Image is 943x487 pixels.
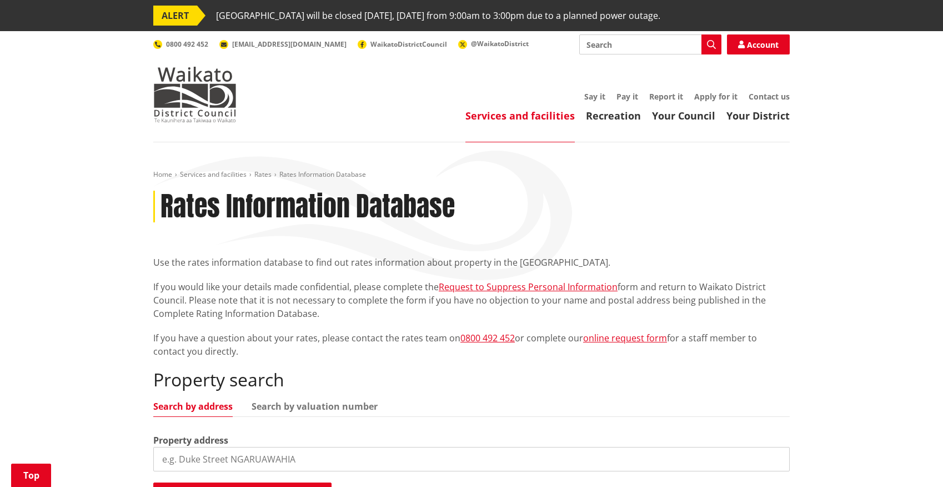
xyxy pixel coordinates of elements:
p: Use the rates information database to find out rates information about property in the [GEOGRAPHI... [153,256,790,269]
a: 0800 492 452 [460,332,515,344]
span: Rates Information Database [279,170,366,179]
a: Rates [254,170,272,179]
a: Search by address [153,402,233,411]
a: @WaikatoDistrict [458,39,529,48]
a: online request form [583,332,667,344]
span: [GEOGRAPHIC_DATA] will be closed [DATE], [DATE] from 9:00am to 3:00pm due to a planned power outage. [216,6,660,26]
span: ALERT [153,6,197,26]
nav: breadcrumb [153,170,790,180]
a: Pay it [616,91,638,102]
input: e.g. Duke Street NGARUAWAHIA [153,447,790,471]
span: 0800 492 452 [166,39,208,49]
a: Report it [649,91,683,102]
a: WaikatoDistrictCouncil [358,39,447,49]
a: Your Council [652,109,715,122]
p: If you would like your details made confidential, please complete the form and return to Waikato ... [153,280,790,320]
a: Say it [584,91,605,102]
a: Top [11,464,51,487]
a: Apply for it [694,91,738,102]
label: Property address [153,434,228,447]
input: Search input [579,34,721,54]
a: Home [153,170,172,179]
a: 0800 492 452 [153,39,208,49]
a: Services and facilities [465,109,575,122]
a: Account [727,34,790,54]
span: @WaikatoDistrict [471,39,529,48]
h2: Property search [153,369,790,390]
a: Services and facilities [180,170,247,179]
a: Search by valuation number [252,402,378,411]
img: Waikato District Council - Te Kaunihera aa Takiwaa o Waikato [153,67,237,122]
a: Your District [726,109,790,122]
a: Request to Suppress Personal Information [439,281,618,293]
a: Recreation [586,109,641,122]
h1: Rates Information Database [160,191,455,223]
a: [EMAIL_ADDRESS][DOMAIN_NAME] [219,39,347,49]
p: If you have a question about your rates, please contact the rates team on or complete our for a s... [153,331,790,358]
a: Contact us [749,91,790,102]
span: [EMAIL_ADDRESS][DOMAIN_NAME] [232,39,347,49]
span: WaikatoDistrictCouncil [370,39,447,49]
